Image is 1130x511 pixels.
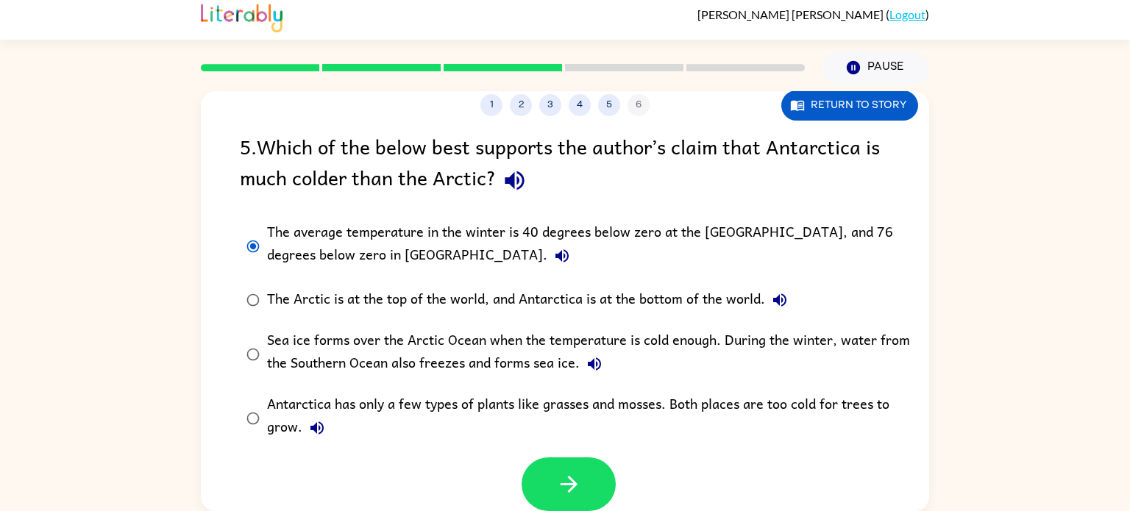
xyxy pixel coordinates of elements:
[302,413,332,443] button: Antarctica has only a few types of plants like grasses and mosses. Both places are too cold for t...
[267,221,910,271] div: The average temperature in the winter is 40 degrees below zero at the [GEOGRAPHIC_DATA], and 76 d...
[697,7,886,21] span: [PERSON_NAME] [PERSON_NAME]
[598,94,620,116] button: 5
[697,7,929,21] div: ( )
[547,241,577,271] button: The average temperature in the winter is 40 degrees below zero at the [GEOGRAPHIC_DATA], and 76 d...
[539,94,561,116] button: 3
[267,329,910,379] div: Sea ice forms over the Arctic Ocean when the temperature is cold enough. During the winter, water...
[580,349,609,379] button: Sea ice forms over the Arctic Ocean when the temperature is cold enough. During the winter, water...
[781,90,918,121] button: Return to story
[510,94,532,116] button: 2
[267,285,795,315] div: The Arctic is at the top of the world, and Antarctica is at the bottom of the world.
[822,51,929,85] button: Pause
[569,94,591,116] button: 4
[480,94,502,116] button: 1
[240,131,890,199] div: 5 . Which of the below best supports the author’s claim that Antarctica is much colder than the A...
[889,7,925,21] a: Logout
[765,285,795,315] button: The Arctic is at the top of the world, and Antarctica is at the bottom of the world.
[267,393,910,443] div: Antarctica has only a few types of plants like grasses and mosses. Both places are too cold for t...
